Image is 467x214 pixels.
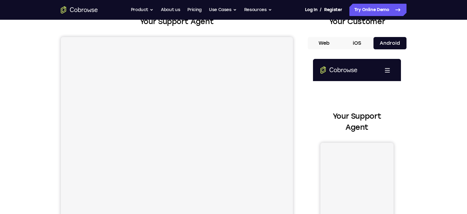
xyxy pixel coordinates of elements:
h2: Your Support Agent [61,16,293,27]
a: Register [324,4,342,16]
button: iOS [340,37,373,49]
a: Go to the home page [61,6,98,14]
button: Android [373,37,407,49]
button: Web [308,37,341,49]
button: Product [131,4,154,16]
button: Resources [244,4,272,16]
button: Use Cases [209,4,237,16]
a: Log In [305,4,317,16]
a: Pricing [187,4,202,16]
h2: Your Customer [308,16,407,27]
a: About us [161,4,180,16]
a: Try Online Demo [349,4,407,16]
span: / [320,6,322,14]
a: Go to the home page [7,7,44,15]
h2: Your Support Agent [7,52,81,74]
